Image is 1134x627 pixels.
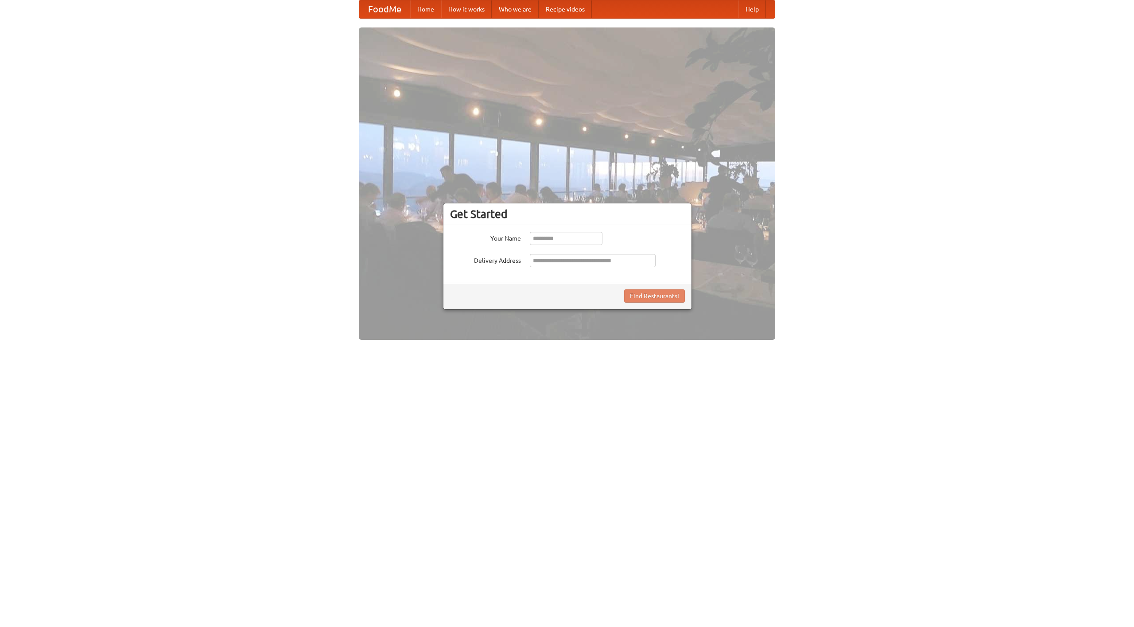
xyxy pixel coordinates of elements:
a: FoodMe [359,0,410,18]
label: Delivery Address [450,254,521,265]
a: How it works [441,0,492,18]
label: Your Name [450,232,521,243]
a: Help [738,0,766,18]
button: Find Restaurants! [624,289,685,303]
a: Home [410,0,441,18]
a: Who we are [492,0,539,18]
a: Recipe videos [539,0,592,18]
h3: Get Started [450,207,685,221]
